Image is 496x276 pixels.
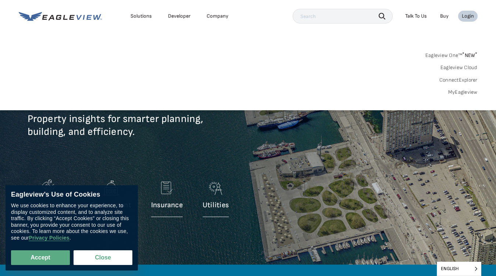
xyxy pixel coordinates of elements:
div: Eagleview’s Use of Cookies [11,191,132,199]
a: Utilities [203,177,229,221]
div: Login [462,13,474,19]
a: Eagleview One™*NEW* [425,50,478,58]
div: Talk To Us [405,13,427,19]
p: Utilities [203,201,229,210]
aside: Language selected: English [437,262,481,276]
a: ConnectExplorer [439,77,478,83]
a: Buy [440,13,449,19]
span: English [437,262,481,276]
p: Property insights for smarter planning, building, and efficiency. [28,112,292,149]
a: Construction [28,177,71,221]
p: Insurance [151,201,183,210]
div: Solutions [131,13,152,19]
div: We use cookies to enhance your experience, to display customized content, and to analyze site tra... [11,202,132,241]
a: Privacy Policies [29,235,69,241]
a: Developer [168,13,190,19]
a: Insurance [151,177,183,221]
div: Company [207,13,228,19]
button: Accept [11,250,70,265]
span: NEW [462,52,477,58]
a: Eagleview Cloud [440,64,478,71]
a: MyEagleview [448,89,478,96]
input: Search [293,9,393,24]
button: Close [74,250,132,265]
a: Government [90,177,131,221]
